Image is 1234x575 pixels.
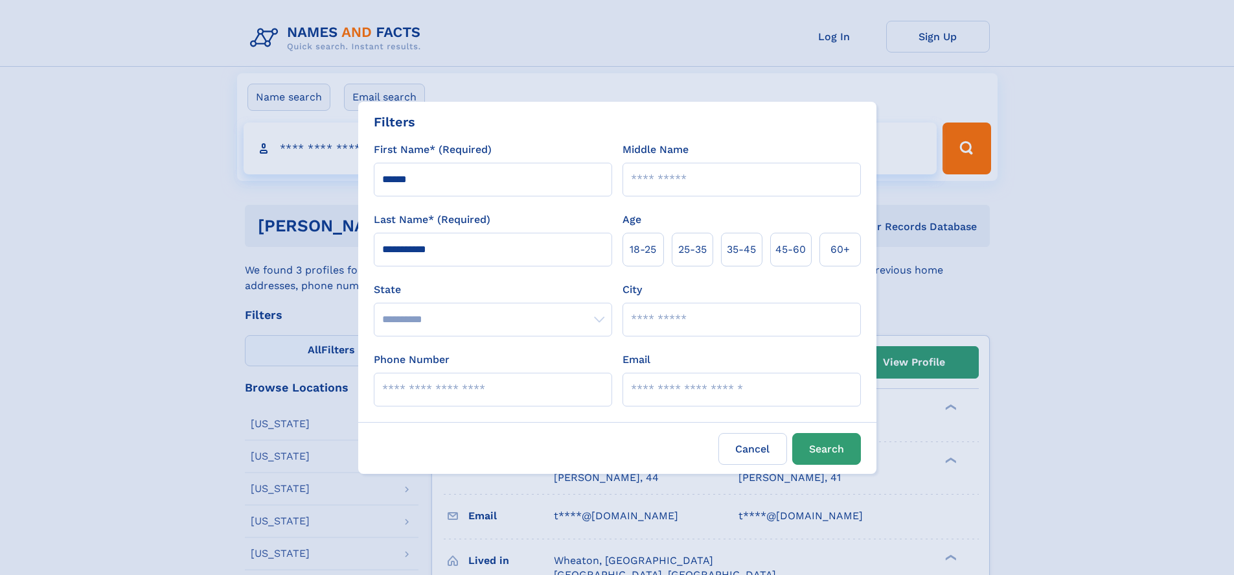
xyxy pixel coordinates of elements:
span: 60+ [830,242,850,257]
label: First Name* (Required) [374,142,492,158]
button: Search [792,433,861,465]
label: Last Name* (Required) [374,212,490,228]
span: 35‑45 [727,242,756,257]
span: 25‑35 [678,242,707,257]
span: 45‑60 [775,242,806,257]
label: Email [623,352,650,368]
label: Middle Name [623,142,689,158]
span: 18‑25 [630,242,656,257]
label: Age [623,212,641,228]
label: Cancel [718,433,787,465]
label: State [374,282,612,298]
label: City [623,282,642,298]
div: Filters [374,112,415,132]
label: Phone Number [374,352,450,368]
